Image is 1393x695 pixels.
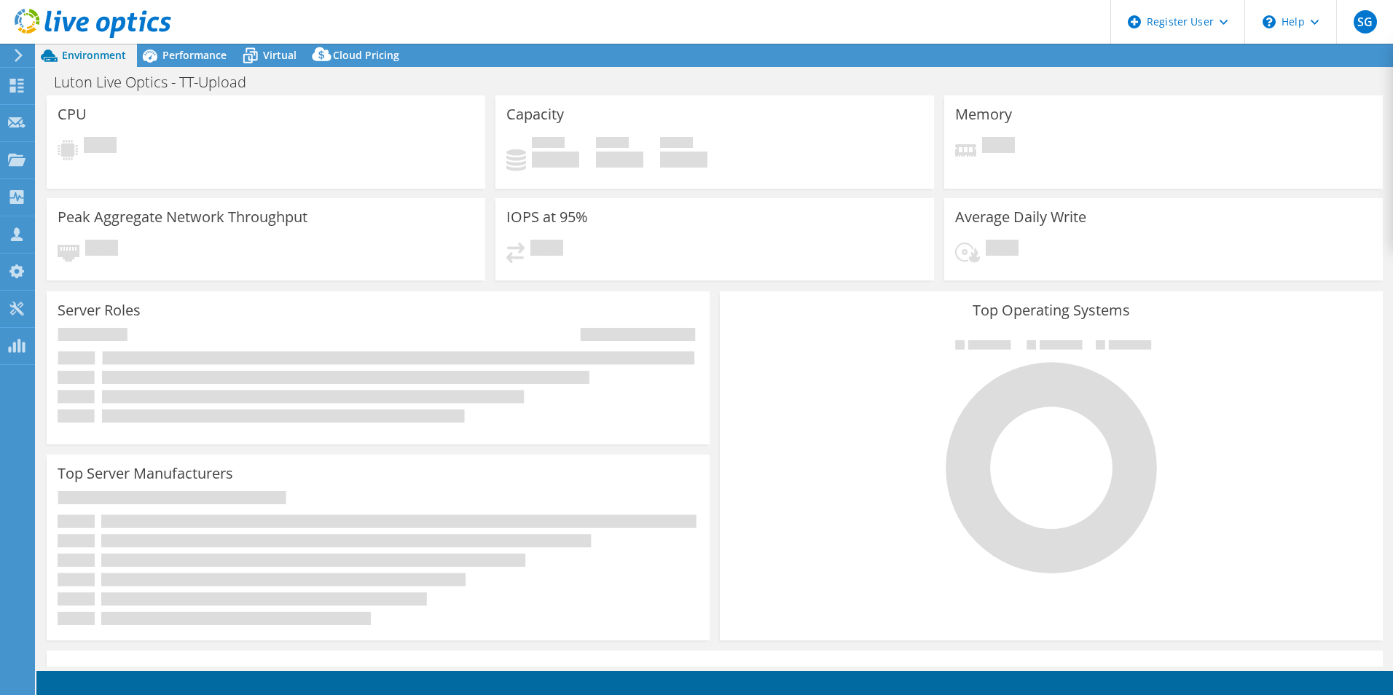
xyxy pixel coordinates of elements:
[731,302,1372,318] h3: Top Operating Systems
[596,152,643,168] h4: 0 GiB
[506,209,588,225] h3: IOPS at 95%
[58,209,307,225] h3: Peak Aggregate Network Throughput
[1354,10,1377,34] span: SG
[660,152,707,168] h4: 0 GiB
[532,137,565,152] span: Used
[333,48,399,62] span: Cloud Pricing
[47,74,269,90] h1: Luton Live Optics - TT-Upload
[530,240,563,259] span: Pending
[506,106,564,122] h3: Capacity
[58,466,233,482] h3: Top Server Manufacturers
[986,240,1019,259] span: Pending
[982,137,1015,157] span: Pending
[955,209,1086,225] h3: Average Daily Write
[955,106,1012,122] h3: Memory
[62,48,126,62] span: Environment
[596,137,629,152] span: Free
[660,137,693,152] span: Total
[263,48,297,62] span: Virtual
[162,48,227,62] span: Performance
[58,302,141,318] h3: Server Roles
[58,106,87,122] h3: CPU
[1263,15,1276,28] svg: \n
[84,137,117,157] span: Pending
[532,152,579,168] h4: 0 GiB
[85,240,118,259] span: Pending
